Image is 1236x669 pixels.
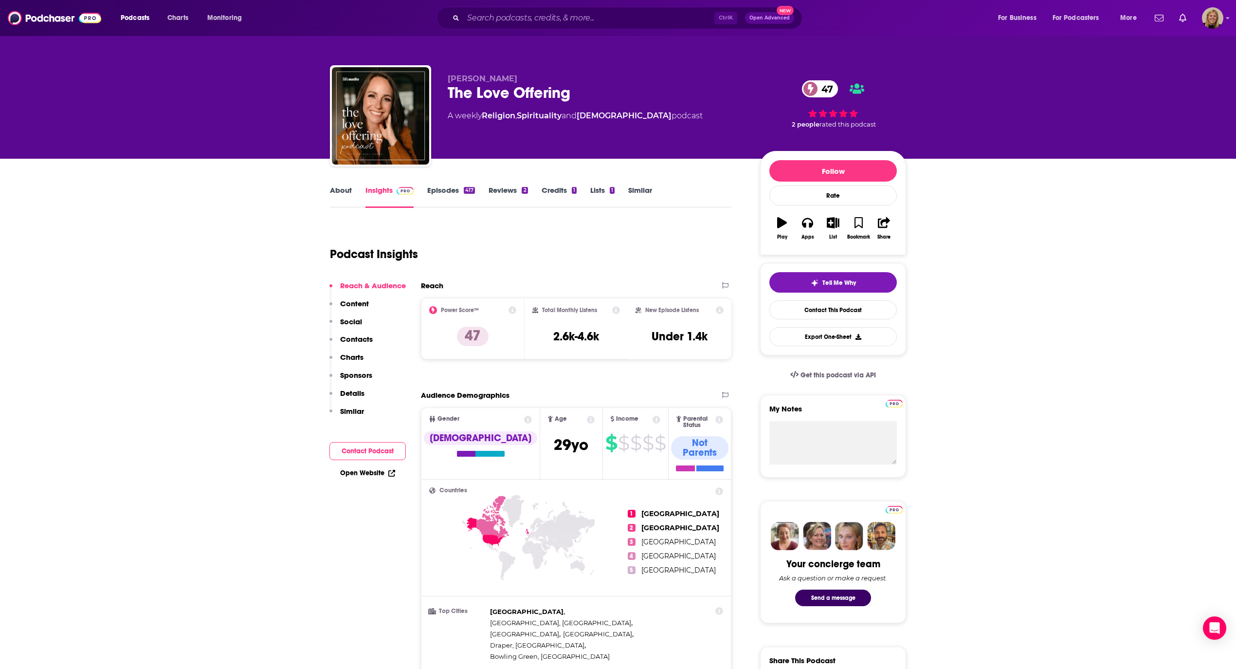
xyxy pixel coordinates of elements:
[340,371,372,380] p: Sponsors
[340,317,362,326] p: Social
[628,524,636,532] span: 2
[867,522,895,550] img: Jon Profile
[769,160,897,182] button: Follow
[714,12,737,24] span: Ctrl K
[671,436,728,460] div: Not Parents
[1203,616,1226,640] div: Open Intercom Messenger
[542,307,597,314] h2: Total Monthly Listens
[424,431,537,445] div: [DEMOGRAPHIC_DATA]
[542,186,577,208] a: Credits1
[1120,11,1137,25] span: More
[1053,11,1099,25] span: For Podcasters
[769,300,897,319] a: Contact This Podcast
[439,487,467,494] span: Countries
[329,407,364,425] button: Similar
[782,363,884,387] a: Get this podcast via API
[829,234,837,240] div: List
[332,67,429,165] img: The Love Offering
[448,110,703,122] div: A weekly podcast
[590,186,615,208] a: Lists1
[872,211,897,246] button: Share
[812,80,838,97] span: 47
[998,11,1036,25] span: For Business
[340,334,373,344] p: Contacts
[769,211,795,246] button: Play
[563,629,634,640] span: ,
[1202,7,1223,29] span: Logged in as avansolkema
[490,641,584,649] span: Draper, [GEOGRAPHIC_DATA]
[553,329,599,344] h3: 2.6k-4.6k
[448,74,517,83] span: [PERSON_NAME]
[330,186,352,208] a: About
[610,187,615,194] div: 1
[846,211,871,246] button: Bookmark
[779,574,887,582] div: Ask a question or make a request.
[795,590,871,606] button: Send a message
[329,442,406,460] button: Contact Podcast
[630,435,641,451] span: $
[490,619,631,627] span: [GEOGRAPHIC_DATA], [GEOGRAPHIC_DATA]
[605,435,617,451] span: $
[114,10,162,26] button: open menu
[886,400,903,408] img: Podchaser Pro
[777,6,794,15] span: New
[490,630,559,638] span: [GEOGRAPHIC_DATA]
[446,7,812,29] div: Search podcasts, credits, & more...
[490,606,565,617] span: ,
[340,353,364,362] p: Charts
[489,186,527,208] a: Reviews2
[490,652,610,660] span: Bowling Green, [GEOGRAPHIC_DATA]
[329,334,373,353] button: Contacts
[330,247,418,261] h1: Podcast Insights
[329,371,372,389] button: Sponsors
[522,187,527,194] div: 2
[749,16,790,20] span: Open Advanced
[1175,10,1190,26] a: Show notifications dropdown
[835,522,863,550] img: Jules Profile
[121,11,149,25] span: Podcasts
[795,211,820,246] button: Apps
[628,552,636,560] span: 4
[991,10,1049,26] button: open menu
[429,608,486,614] h3: Top Cities
[572,187,577,194] div: 1
[517,111,562,120] a: Spirituality
[577,111,672,120] a: [DEMOGRAPHIC_DATA]
[340,299,369,308] p: Content
[801,234,814,240] div: Apps
[464,187,475,194] div: 417
[769,186,897,205] div: Rate
[886,504,903,514] a: Pro website
[628,538,636,546] span: 3
[641,552,716,560] span: [GEOGRAPHIC_DATA]
[769,404,897,421] label: My Notes
[652,329,708,344] h3: Under 1.4k
[329,353,364,371] button: Charts
[207,11,242,25] span: Monitoring
[641,566,716,575] span: [GEOGRAPHIC_DATA]
[329,281,406,299] button: Reach & Audience
[340,469,395,477] a: Open Website
[628,186,652,208] a: Similar
[427,186,475,208] a: Episodes417
[365,186,414,208] a: InsightsPodchaser Pro
[1202,7,1223,29] button: Show profile menu
[802,80,838,97] a: 47
[683,416,714,428] span: Parental Status
[340,281,406,290] p: Reach & Audience
[490,617,633,629] span: ,
[167,11,188,25] span: Charts
[820,211,846,246] button: List
[8,9,101,27] img: Podchaser - Follow, Share and Rate Podcasts
[642,435,654,451] span: $
[562,111,577,120] span: and
[877,234,891,240] div: Share
[329,389,364,407] button: Details
[771,522,799,550] img: Sydney Profile
[563,630,632,638] span: [GEOGRAPHIC_DATA]
[515,111,517,120] span: ,
[554,435,588,454] span: 29 yo
[800,371,876,379] span: Get this podcast via API
[792,121,819,128] span: 2 people
[1151,10,1167,26] a: Show notifications dropdown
